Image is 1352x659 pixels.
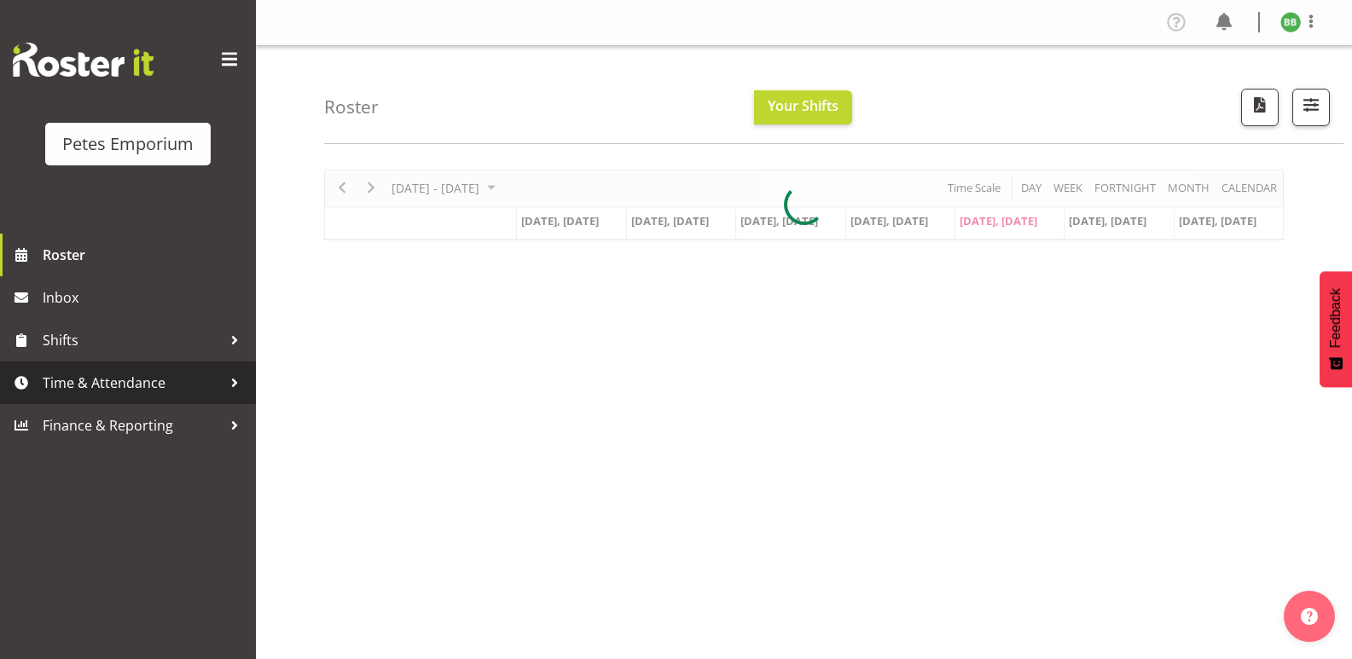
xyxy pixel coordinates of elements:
[1280,12,1301,32] img: beena-bist9974.jpg
[43,327,222,353] span: Shifts
[62,131,194,157] div: Petes Emporium
[754,90,852,124] button: Your Shifts
[1328,288,1343,348] span: Feedback
[1292,89,1330,126] button: Filter Shifts
[43,413,222,438] span: Finance & Reporting
[13,43,154,77] img: Rosterit website logo
[1301,608,1318,625] img: help-xxl-2.png
[1320,271,1352,387] button: Feedback - Show survey
[768,96,838,115] span: Your Shifts
[324,97,379,117] h4: Roster
[43,242,247,268] span: Roster
[1241,89,1279,126] button: Download a PDF of the roster according to the set date range.
[43,285,247,310] span: Inbox
[43,370,222,396] span: Time & Attendance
